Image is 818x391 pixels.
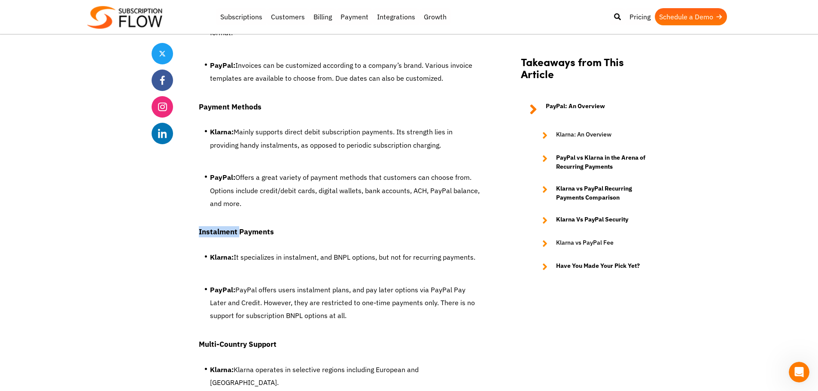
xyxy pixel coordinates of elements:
a: Klarna: An Overview [534,130,658,140]
img: Subscriptionflow [87,6,162,29]
iframe: Intercom live chat [789,362,809,382]
strong: Klarna Vs PayPal Security [556,215,628,225]
strong: PayPal vs Klarna in the Arena of Recurring Payments [556,153,658,171]
a: Klarna Vs PayPal Security [534,215,658,225]
strong: Klarna vs PayPal Recurring Payments Comparison [556,184,658,202]
strong: Payment Methods [199,102,262,112]
a: Klarna vs PayPal Fee [534,238,658,249]
a: Schedule a Demo [655,8,727,25]
a: PayPal: An Overview [521,102,658,117]
a: Integrations [373,8,420,25]
a: Payment [336,8,373,25]
strong: Have You Made Your Pick Yet? [556,261,640,272]
strong: Klarna: [210,253,234,261]
a: Pricing [625,8,655,25]
li: It specializes in instalment, and BNPL options, but not for recurring payments. [210,251,482,268]
strong: PayPal: An Overview [546,102,605,117]
strong: Instalment Payments [199,227,274,236]
li: Mainly supports direct debit subscription payments. Its strength lies in providing handy instalme... [210,125,482,156]
li: PayPal offers users instalment plans, and pay later options via PayPal Pay Later and Credit. Howe... [210,283,482,327]
a: Growth [420,8,451,25]
h2: Takeaways from This Article [521,55,658,89]
li: Offers a great variety of payment methods that customers can choose from. Options include credit/... [210,171,482,214]
strong: Klarna: [210,365,234,374]
a: PayPal vs Klarna in the Arena of Recurring Payments [534,153,658,171]
a: Have You Made Your Pick Yet? [534,261,658,272]
a: Klarna vs PayPal Recurring Payments Comparison [534,184,658,202]
a: Billing [309,8,336,25]
strong: Multi-Country Support [199,339,277,349]
li: Invoices can be customized according to a company’s brand. Various invoice templates are availabl... [210,59,482,89]
a: Subscriptions [216,8,267,25]
strong: Klarna: [210,127,234,136]
strong: PayPal: [210,61,235,70]
strong: PayPal: [210,285,235,294]
a: Customers [267,8,309,25]
strong: PayPal: [210,173,235,182]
